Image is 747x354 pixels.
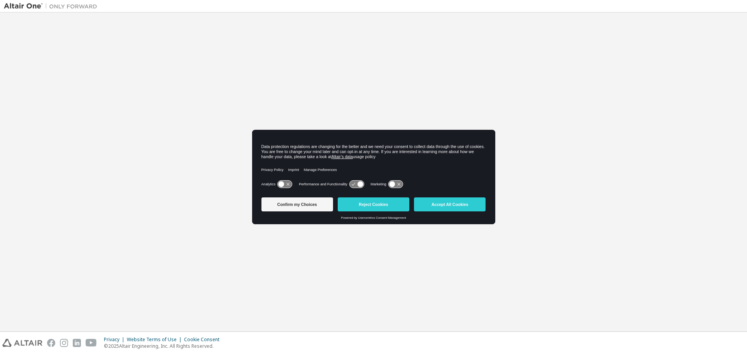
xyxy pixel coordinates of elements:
img: youtube.svg [86,339,97,347]
img: altair_logo.svg [2,339,42,347]
img: facebook.svg [47,339,55,347]
img: linkedin.svg [73,339,81,347]
img: Altair One [4,2,101,10]
div: Privacy [104,337,127,343]
div: Website Terms of Use [127,337,184,343]
div: Cookie Consent [184,337,224,343]
p: © 2025 Altair Engineering, Inc. All Rights Reserved. [104,343,224,349]
img: instagram.svg [60,339,68,347]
